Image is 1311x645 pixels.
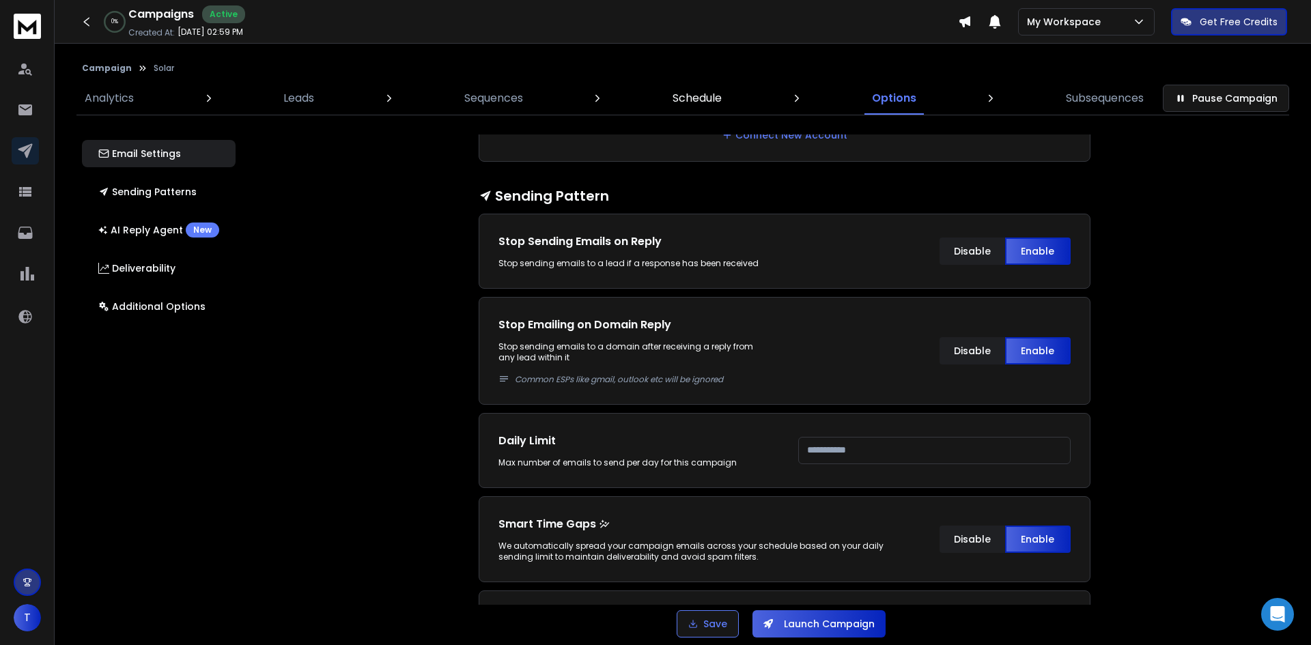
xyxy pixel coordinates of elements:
[85,90,134,106] p: Analytics
[673,90,722,106] p: Schedule
[456,82,531,115] a: Sequences
[722,128,847,142] a: Connect New Account
[1005,526,1071,553] button: Enable
[1261,598,1294,631] div: Open Intercom Messenger
[202,5,245,23] div: Active
[498,457,771,468] div: Max number of emails to send per day for this campaign
[479,186,1090,205] h1: Sending Pattern
[128,6,194,23] h1: Campaigns
[178,27,243,38] p: [DATE] 02:59 PM
[464,90,523,106] p: Sequences
[498,541,912,562] div: We automatically spread your campaign emails across your schedule based on your daily sending lim...
[128,27,175,38] p: Created At:
[76,82,142,115] a: Analytics
[283,90,314,106] p: Leads
[864,82,925,115] a: Options
[82,178,236,205] button: Sending Patterns
[940,238,1005,265] button: Disable
[498,433,771,449] h1: Daily Limit
[940,337,1005,364] button: Disable
[1200,15,1278,29] p: Get Free Credits
[14,604,41,631] button: T
[1171,8,1287,35] button: Get Free Credits
[154,63,174,74] p: Solar
[82,216,236,244] button: AI Reply AgentNew
[872,90,916,106] p: Options
[98,300,206,313] p: Additional Options
[82,63,132,74] button: Campaign
[498,258,771,269] div: Stop sending emails to a lead if a response has been received
[498,341,771,385] p: Stop sending emails to a domain after receiving a reply from any lead within it
[498,233,771,250] h1: Stop Sending Emails on Reply
[82,140,236,167] button: Email Settings
[515,374,771,385] p: Common ESPs like gmail, outlook etc will be ignored
[498,317,771,333] h1: Stop Emailing on Domain Reply
[98,261,175,275] p: Deliverability
[1163,85,1289,112] button: Pause Campaign
[275,82,322,115] a: Leads
[186,223,219,238] div: New
[1005,238,1071,265] button: Enable
[677,610,739,637] button: Save
[752,610,886,637] button: Launch Campaign
[82,293,236,320] button: Additional Options
[1027,15,1106,29] p: My Workspace
[14,14,41,39] img: logo
[111,18,118,26] p: 0 %
[498,516,912,532] p: Smart Time Gaps
[1058,82,1152,115] a: Subsequences
[98,185,197,199] p: Sending Patterns
[82,255,236,282] button: Deliverability
[664,82,730,115] a: Schedule
[1066,90,1144,106] p: Subsequences
[98,223,219,238] p: AI Reply Agent
[1005,337,1071,364] button: Enable
[98,147,181,160] p: Email Settings
[940,526,1005,553] button: Disable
